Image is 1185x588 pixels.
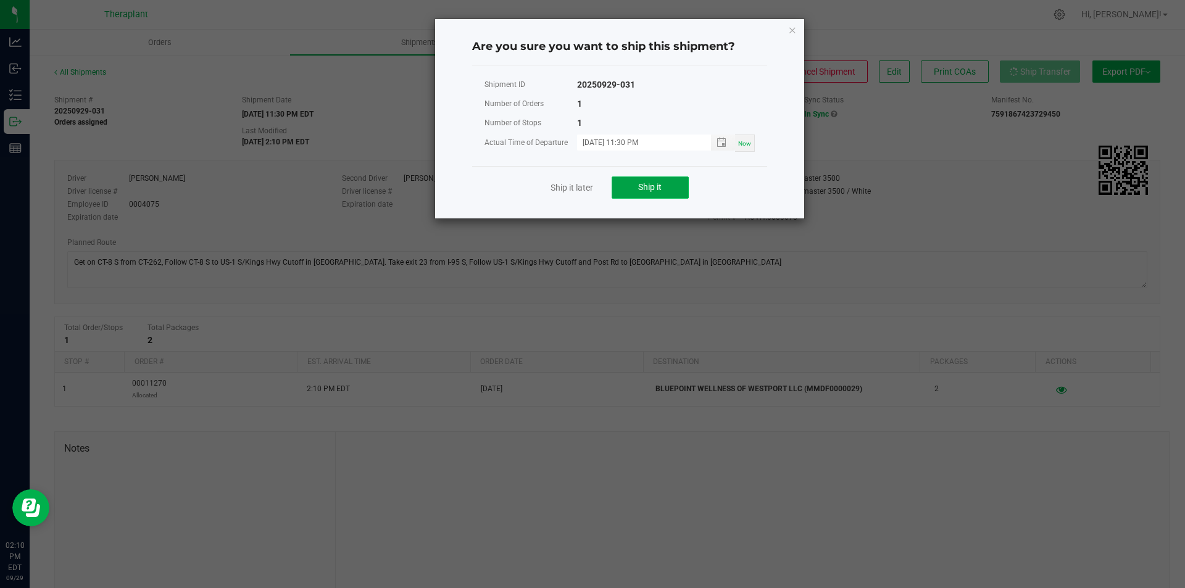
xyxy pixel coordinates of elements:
[551,181,593,194] a: Ship it later
[577,135,698,150] input: MM/dd/yyyy HH:MM a
[738,140,751,147] span: Now
[638,182,662,192] span: Ship it
[577,96,582,112] div: 1
[484,96,577,112] div: Number of Orders
[484,77,577,93] div: Shipment ID
[612,176,689,199] button: Ship it
[472,39,767,55] h4: Are you sure you want to ship this shipment?
[711,135,735,150] span: Toggle popup
[577,115,582,131] div: 1
[577,77,635,93] div: 20250929-031
[788,22,797,37] button: Close
[12,489,49,526] iframe: Resource center
[484,135,577,151] div: Actual Time of Departure
[484,115,577,131] div: Number of Stops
